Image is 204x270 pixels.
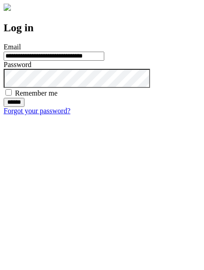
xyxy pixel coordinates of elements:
[15,89,58,97] label: Remember me
[4,22,200,34] h2: Log in
[4,107,70,115] a: Forgot your password?
[4,43,21,51] label: Email
[4,61,31,68] label: Password
[4,4,11,11] img: logo-4e3dc11c47720685a147b03b5a06dd966a58ff35d612b21f08c02c0306f2b779.png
